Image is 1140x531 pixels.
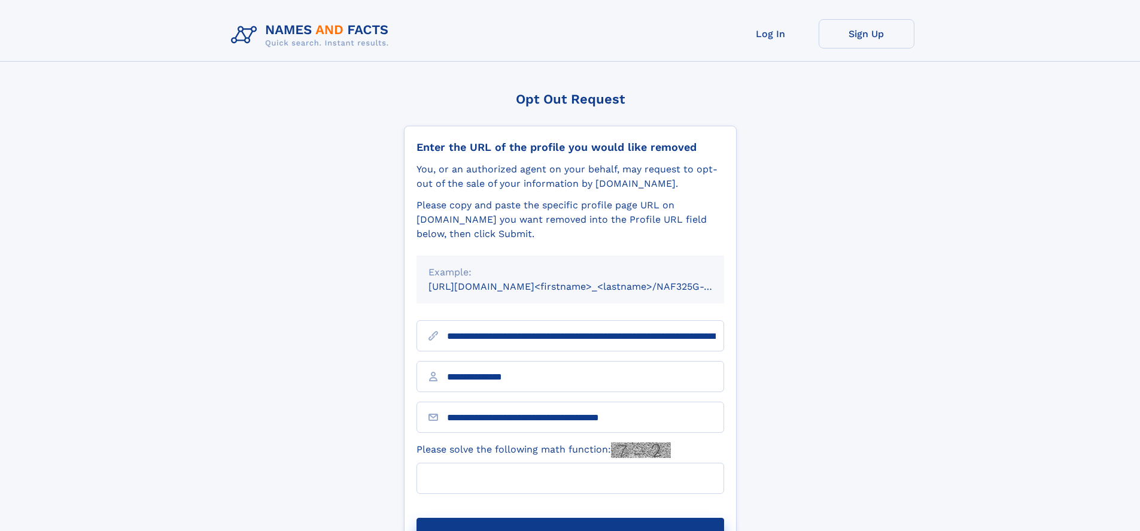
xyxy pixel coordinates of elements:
[428,281,747,292] small: [URL][DOMAIN_NAME]<firstname>_<lastname>/NAF325G-xxxxxxxx
[819,19,914,48] a: Sign Up
[428,265,712,280] div: Example:
[417,141,724,154] div: Enter the URL of the profile you would like removed
[226,19,399,51] img: Logo Names and Facts
[723,19,819,48] a: Log In
[417,198,724,241] div: Please copy and paste the specific profile page URL on [DOMAIN_NAME] you want removed into the Pr...
[417,162,724,191] div: You, or an authorized agent on your behalf, may request to opt-out of the sale of your informatio...
[404,92,737,107] div: Opt Out Request
[417,442,671,458] label: Please solve the following math function:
